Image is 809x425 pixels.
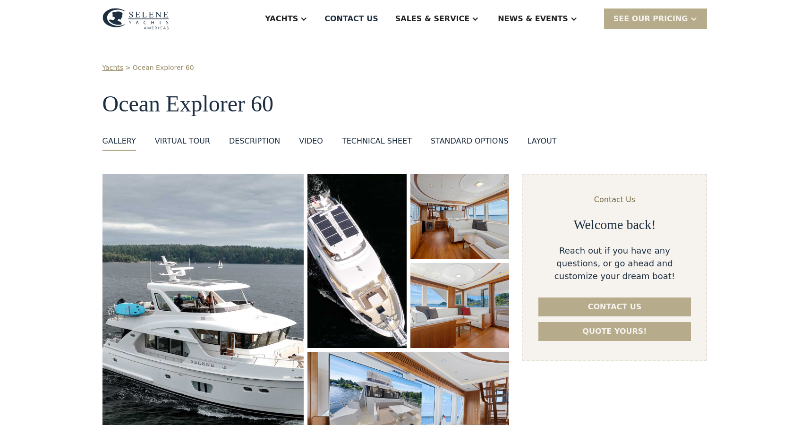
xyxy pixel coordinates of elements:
[155,136,210,151] a: VIRTUAL TOUR
[395,13,469,25] div: Sales & Service
[125,63,131,73] div: >
[538,297,690,316] a: Contact us
[528,136,557,151] a: layout
[324,13,378,25] div: Contact US
[299,136,323,151] a: VIDEO
[299,136,323,147] div: VIDEO
[431,136,509,147] div: standard options
[307,174,406,348] a: open lightbox
[342,136,412,147] div: Technical sheet
[594,194,635,205] div: Contact Us
[102,92,707,117] h1: Ocean Explorer 60
[265,13,298,25] div: Yachts
[155,136,210,147] div: VIRTUAL TOUR
[604,8,707,29] div: SEE Our Pricing
[102,136,136,151] a: GALLERY
[342,136,412,151] a: Technical sheet
[431,136,509,151] a: standard options
[102,8,169,30] img: logo
[102,63,124,73] a: Yachts
[102,136,136,147] div: GALLERY
[133,63,194,73] a: Ocean Explorer 60
[498,13,568,25] div: News & EVENTS
[229,136,280,151] a: DESCRIPTION
[573,217,656,233] h2: Welcome back!
[229,136,280,147] div: DESCRIPTION
[410,263,510,348] a: open lightbox
[410,174,510,259] a: open lightbox
[528,136,557,147] div: layout
[538,322,690,341] a: Quote yours!
[538,244,690,282] div: Reach out if you have any questions, or go ahead and customize your dream boat!
[613,13,688,25] div: SEE Our Pricing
